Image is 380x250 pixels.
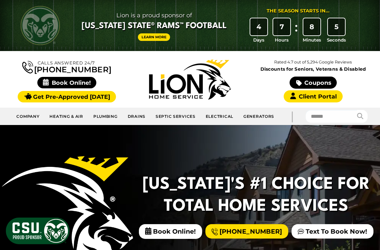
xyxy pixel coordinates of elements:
span: [US_STATE] State® Rams™ Football [82,21,227,32]
span: Lion is a proud sponsor of [82,10,227,21]
div: 4 [250,18,267,35]
span: Minutes [303,37,321,43]
span: Hours [275,37,289,43]
a: Plumbing [88,110,123,122]
p: Rated 4.7 out of 5,294 Google Reviews [252,59,375,66]
img: CSU Rams logo [21,6,60,45]
a: Coupons [290,77,337,89]
a: Learn More [138,33,170,41]
div: 5 [328,18,345,35]
div: The Season Starts in... [267,8,330,15]
a: Septic Services [151,110,201,122]
a: Get Pre-Approved [DATE] [18,91,116,102]
a: Company [11,110,45,122]
div: 7 [273,18,290,35]
span: Days [253,37,264,43]
div: | [279,108,305,125]
a: Heating & Air [45,110,88,122]
span: Book Online! [37,77,97,88]
span: Seconds [327,37,346,43]
div: 8 [303,18,320,35]
img: CSU Sponsor Badge [5,217,70,245]
a: Electrical [201,110,238,122]
span: Discounts for Seniors, Veterans & Disabled [253,67,373,71]
a: [PHONE_NUMBER] [205,224,288,239]
h2: [US_STATE]'s #1 Choice For Total Home Services [141,174,371,218]
a: [PHONE_NUMBER] [22,60,111,74]
a: Client Portal [284,90,343,102]
img: Lion Home Service [149,60,231,99]
a: Text To Book Now! [292,224,373,239]
span: Book Online! [139,224,202,239]
a: Generators [238,110,279,122]
div: : [293,18,300,44]
a: Drains [123,110,151,122]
